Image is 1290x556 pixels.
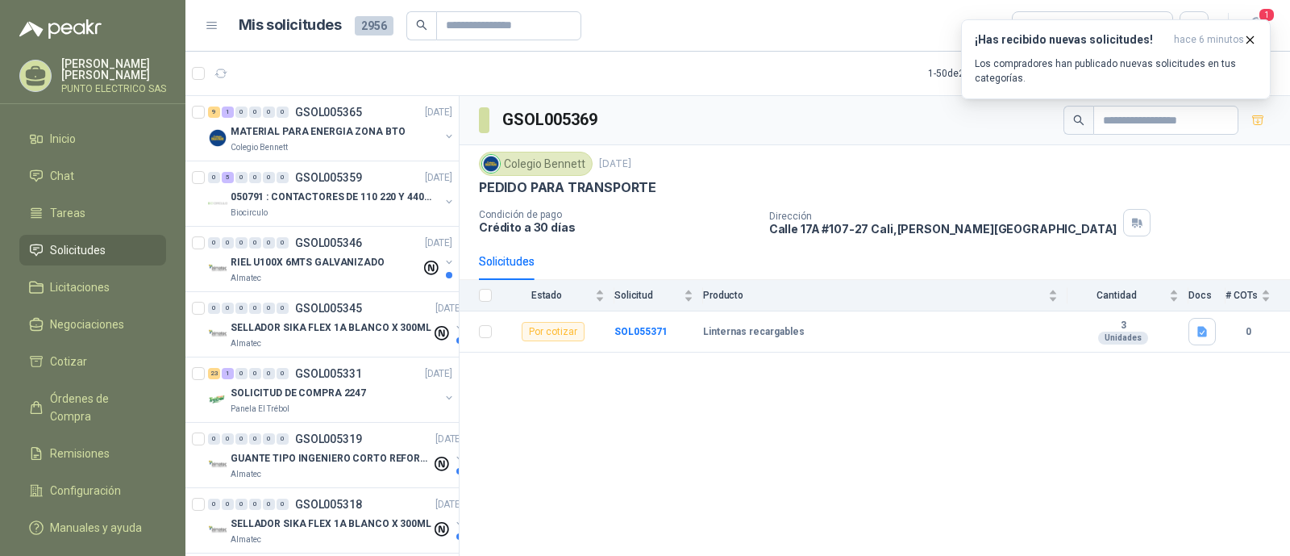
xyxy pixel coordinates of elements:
div: 0 [249,499,261,510]
div: 0 [263,303,275,314]
p: SELLADOR SIKA FLEX 1A BLANCO X 300ML [231,516,431,532]
div: Colegio Bennett [479,152,593,176]
img: Company Logo [208,128,227,148]
div: 0 [235,107,248,118]
div: 0 [277,303,289,314]
span: search [416,19,427,31]
span: search [1073,115,1084,126]
div: 0 [222,433,234,445]
div: 0 [222,303,234,314]
div: Unidades [1098,332,1148,345]
span: Tareas [50,204,85,222]
div: 0 [277,433,289,445]
a: 0 0 0 0 0 0 GSOL005319[DATE] Company LogoGUANTE TIPO INGENIERO CORTO REFORZADOAlmatec [208,429,466,481]
p: GSOL005331 [295,368,362,379]
div: 0 [263,433,275,445]
p: SELLADOR SIKA FLEX 1A BLANCO X 300ML [231,320,431,336]
div: 0 [249,303,261,314]
p: [DATE] [425,236,452,251]
a: Configuración [19,475,166,506]
p: [DATE] [425,366,452,382]
p: GSOL005365 [295,107,362,118]
img: Company Logo [208,324,227,344]
th: Solicitud [614,280,703,311]
a: 9 1 0 0 0 0 GSOL005365[DATE] Company LogoMATERIAL PARA ENERGIA ZONA BTOColegio Bennett [208,102,456,154]
div: 5 [222,172,234,183]
th: Estado [501,280,614,311]
button: 1 [1242,11,1271,40]
a: 0 5 0 0 0 0 GSOL005359[DATE] Company Logo050791 : CONTACTORES DE 110 220 Y 440 VBiocirculo [208,168,456,219]
a: Inicio [19,123,166,154]
span: Órdenes de Compra [50,390,151,425]
p: RIEL U100X 6MTS GALVANIZADO [231,255,385,270]
b: 3 [1067,320,1179,332]
div: 0 [235,303,248,314]
div: 0 [208,433,220,445]
h1: Mis solicitudes [239,14,342,37]
div: 0 [235,237,248,249]
p: Dirección [769,211,1117,222]
div: 0 [249,368,261,379]
img: Company Logo [208,455,227,474]
div: 0 [263,172,275,183]
span: 2956 [355,16,393,36]
button: ¡Has recibido nuevas solicitudes!hace 6 minutos Los compradores han publicado nuevas solicitudes ... [961,19,1271,99]
p: GSOL005346 [295,237,362,249]
div: 0 [235,172,248,183]
div: 0 [277,499,289,510]
div: 1 - 50 de 2583 [928,61,1033,86]
div: 0 [249,237,261,249]
p: Almatec [231,337,261,350]
p: Panela El Trébol [231,403,289,416]
span: Inicio [50,130,76,148]
span: hace 6 minutos [1174,33,1244,47]
a: Remisiones [19,438,166,469]
span: Licitaciones [50,278,110,296]
span: Solicitud [614,290,680,301]
a: Licitaciones [19,272,166,303]
div: 0 [263,107,275,118]
span: Chat [50,167,74,185]
span: Manuales y ayuda [50,519,142,537]
span: Estado [501,290,592,301]
div: 0 [222,499,234,510]
div: 0 [249,107,261,118]
p: 050791 : CONTACTORES DE 110 220 Y 440 V [231,190,431,205]
img: Company Logo [208,194,227,213]
span: Negociaciones [50,316,124,333]
p: Almatec [231,272,261,285]
p: GSOL005318 [295,499,362,510]
div: 0 [263,499,275,510]
div: 0 [249,433,261,445]
p: Condición de pago [479,209,756,220]
th: # COTs [1225,280,1290,311]
h3: ¡Has recibido nuevas solicitudes! [975,33,1167,47]
a: Órdenes de Compra [19,383,166,432]
div: 0 [235,368,248,379]
div: 0 [263,237,275,249]
p: [DATE] [435,301,463,316]
p: PUNTO ELECTRICO SAS [61,84,166,94]
a: Solicitudes [19,235,166,265]
p: Colegio Bennett [231,141,288,154]
p: MATERIAL PARA ENERGIA ZONA BTO [231,124,405,140]
div: 0 [277,368,289,379]
img: Company Logo [208,259,227,278]
div: 0 [277,237,289,249]
div: 0 [277,107,289,118]
p: [DATE] [435,432,463,447]
p: GSOL005345 [295,303,362,314]
p: Biocirculo [231,207,268,219]
span: # COTs [1225,290,1258,301]
a: 0 0 0 0 0 0 GSOL005346[DATE] Company LogoRIEL U100X 6MTS GALVANIZADOAlmatec [208,233,456,285]
span: 1 [1258,7,1275,23]
a: Manuales y ayuda [19,512,166,543]
div: Todas [1022,17,1056,35]
a: 23 1 0 0 0 0 GSOL005331[DATE] Company LogoSOLICITUD DE COMPRA 2247Panela El Trébol [208,364,456,416]
p: GSOL005359 [295,172,362,183]
span: Solicitudes [50,241,106,259]
p: Almatec [231,533,261,546]
div: 0 [249,172,261,183]
div: 0 [208,172,220,183]
a: 0 0 0 0 0 0 GSOL005345[DATE] Company LogoSELLADOR SIKA FLEX 1A BLANCO X 300MLAlmatec [208,299,466,350]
